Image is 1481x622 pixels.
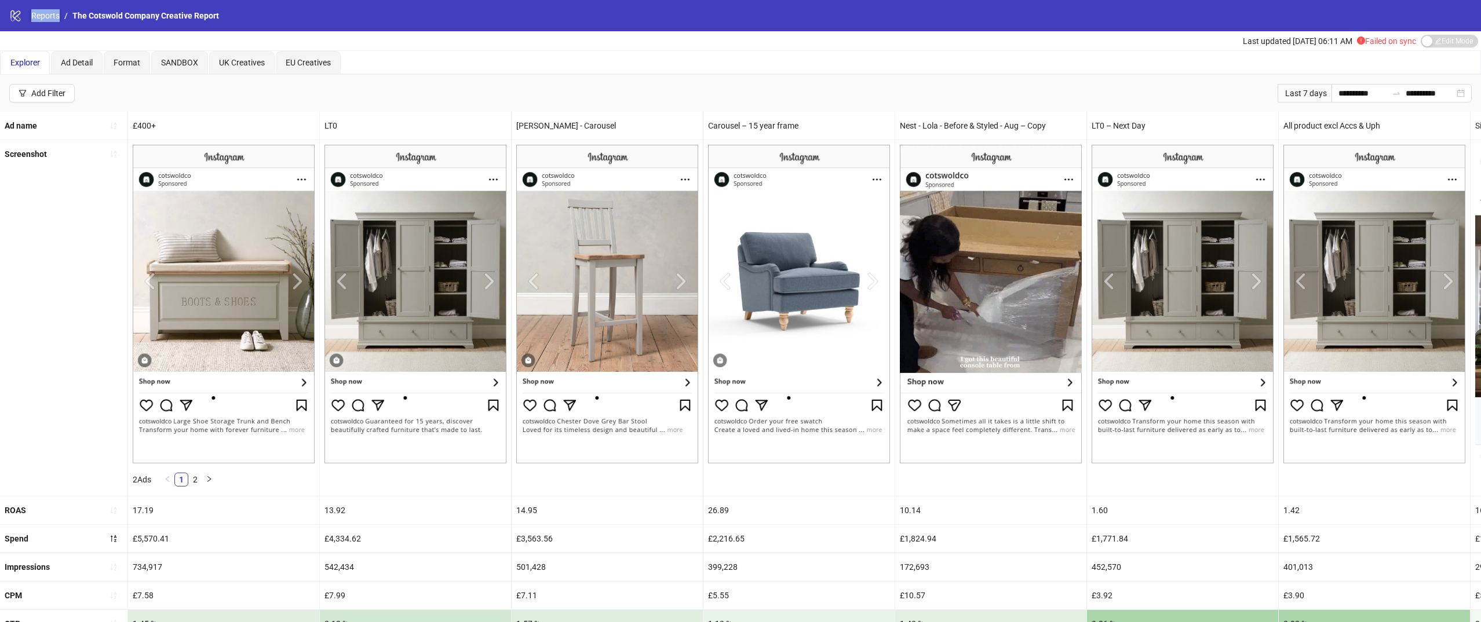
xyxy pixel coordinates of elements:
span: exclamation-circle [1357,36,1365,45]
div: £1,771.84 [1087,525,1278,553]
span: sort-ascending [110,591,118,599]
div: £10.57 [895,581,1086,609]
button: Add Filter [9,84,75,103]
div: £3.92 [1087,581,1278,609]
div: £5,570.41 [128,525,319,553]
div: £5.55 [703,581,895,609]
a: 1 [175,473,188,486]
div: 172,693 [895,553,1086,581]
li: Previous Page [160,473,174,486]
b: Screenshot [5,149,47,159]
div: £3,563.56 [512,525,703,553]
div: £400+ [128,112,319,140]
button: right [202,473,216,486]
div: 26.89 [703,496,895,524]
div: LT0 – Next Day [1087,112,1278,140]
div: Last 7 days [1278,84,1332,103]
span: SANDBOX [161,58,198,67]
div: Carousel – 15 year frame [703,112,895,140]
div: 10.14 [895,496,1086,524]
div: Nest - Lola - Before & Styled - Aug – Copy [895,112,1086,140]
div: [PERSON_NAME] - Carousel [512,112,703,140]
span: Failed on sync [1357,36,1416,46]
div: 501,428 [512,553,703,581]
div: 542,434 [320,553,511,581]
div: 401,013 [1279,553,1470,581]
span: 2 Ads [133,475,151,484]
span: The Cotswold Company Creative Report [72,11,219,20]
li: 1 [174,473,188,486]
div: 452,570 [1087,553,1278,581]
div: 734,917 [128,553,319,581]
li: Next Page [202,473,216,486]
img: Screenshot 6570045133294 [1092,145,1274,463]
div: All product excl Accs & Uph [1279,112,1470,140]
div: £7.58 [128,581,319,609]
span: to [1392,89,1401,98]
span: sort-ascending [110,150,118,158]
button: left [160,473,174,486]
div: 399,228 [703,553,895,581]
li: / [64,9,68,22]
span: UK Creatives [219,58,265,67]
div: 14.95 [512,496,703,524]
a: 2 [189,473,202,486]
div: £1,824.94 [895,525,1086,553]
img: Screenshot 6561161274694 [516,145,698,463]
div: LT0 [320,112,511,140]
img: Screenshot 6605006189094 [133,145,315,463]
div: 13.92 [320,496,511,524]
a: Reports [29,9,62,22]
div: £2,216.65 [703,525,895,553]
span: swap-right [1392,89,1401,98]
img: Screenshot 6570048930494 [324,145,506,463]
b: Impressions [5,562,50,572]
span: Explorer [10,58,40,67]
span: sort-ascending [110,122,118,130]
span: Last updated [DATE] 06:11 AM [1243,36,1352,46]
span: filter [19,89,27,97]
span: sort-descending [110,535,118,543]
span: left [164,475,171,482]
div: £7.11 [512,581,703,609]
div: 1.42 [1279,496,1470,524]
span: Ad Detail [61,58,93,67]
div: £1,565.72 [1279,525,1470,553]
img: Screenshot 6359910898894 [1283,145,1465,463]
li: 2 [188,473,202,486]
div: Add Filter [31,89,65,98]
b: CPM [5,591,22,600]
span: sort-ascending [110,506,118,514]
b: ROAS [5,506,26,515]
div: 1.60 [1087,496,1278,524]
span: EU Creatives [286,58,331,67]
div: 17.19 [128,496,319,524]
img: Screenshot 6595257327094 [708,145,890,463]
div: £7.99 [320,581,511,609]
div: £4,334.62 [320,525,511,553]
span: sort-ascending [110,563,118,571]
b: Ad name [5,121,37,130]
img: Screenshot 6801766559694 [900,145,1082,463]
b: Spend [5,534,28,543]
span: right [206,475,213,482]
span: Format [114,58,140,67]
div: £3.90 [1279,581,1470,609]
